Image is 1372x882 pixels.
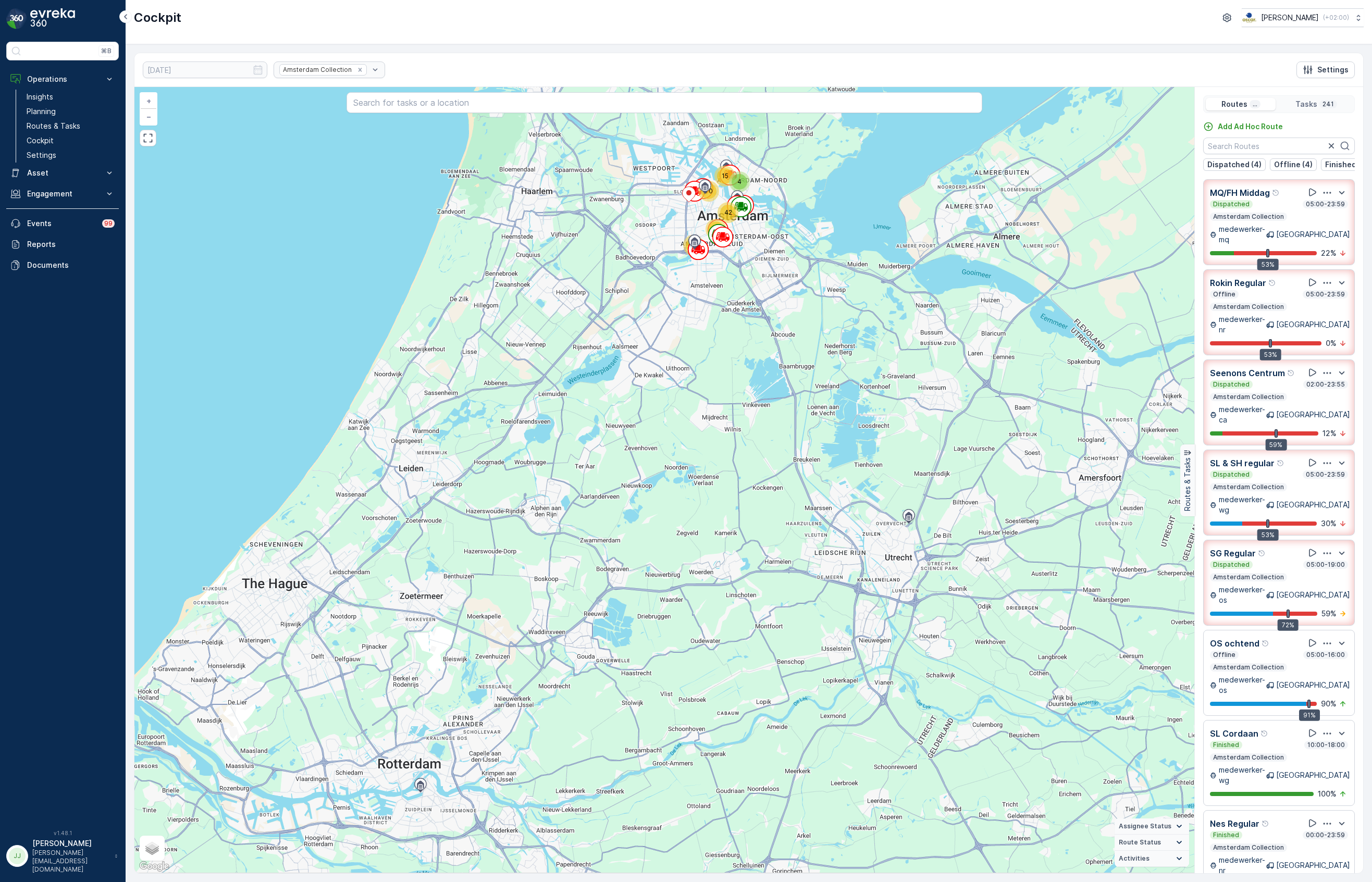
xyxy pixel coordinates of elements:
[1276,500,1350,510] p: [GEOGRAPHIC_DATA]
[27,150,56,160] p: Settings
[1119,822,1171,830] span: Assignee Status
[1322,428,1337,439] p: 12 %
[1326,338,1337,349] p: 0 %
[1260,729,1269,738] div: Help Tooltip Icon
[1203,121,1283,132] a: Add Ad Hoc Route
[1221,99,1247,109] p: Routes
[1212,573,1285,581] p: Amsterdam Collection
[1276,409,1350,420] p: [GEOGRAPHIC_DATA]
[1276,319,1350,330] p: [GEOGRAPHIC_DATA]
[1252,100,1258,108] p: ...
[1270,158,1317,171] button: Offline (4)
[1219,855,1266,876] p: medewerker-nr
[714,166,735,187] div: 15
[30,8,75,29] img: logo_dark-DEwI_e13.png
[1212,213,1285,221] p: Amsterdam Collection
[1212,561,1251,569] p: Dispatched
[1262,639,1270,648] div: Help Tooltip Icon
[1276,770,1350,780] p: [GEOGRAPHIC_DATA]
[1296,61,1355,78] button: Settings
[22,133,119,148] a: Cockpit
[1268,279,1277,287] div: Help Tooltip Icon
[1276,680,1350,690] p: [GEOGRAPHIC_DATA]
[1210,727,1258,740] p: SL Cordaan
[137,860,171,873] img: Google
[6,163,119,183] button: Asset
[1212,470,1251,479] p: Dispatched
[101,47,112,55] p: ⌘B
[22,119,119,133] a: Routes & Tasks
[1258,549,1266,557] div: Help Tooltip Icon
[1212,831,1240,839] p: Finished
[27,135,54,146] p: Cockpit
[1321,518,1337,529] p: 30 %
[1210,367,1285,379] p: Seenons Centrum
[1242,8,1364,27] button: [PERSON_NAME](+02:00)
[347,92,982,113] input: Search for tasks or a location
[1219,404,1266,425] p: medewerker-ca
[6,183,119,204] button: Engagement
[1212,290,1237,299] p: Offline
[1115,818,1189,835] summary: Assignee Status
[6,234,119,255] a: Reports
[146,112,152,121] span: −
[1218,121,1283,132] p: Add Ad Hoc Route
[1210,187,1270,199] p: MQ/FH Middag
[1276,860,1350,871] p: [GEOGRAPHIC_DATA]
[1212,200,1251,208] p: Dispatched
[1277,459,1285,467] div: Help Tooltip Icon
[27,121,80,131] p: Routes & Tasks
[1212,651,1237,659] p: Offline
[1219,494,1266,515] p: medewerker-wg
[1242,12,1257,23] img: basis-logo_rgb2x.png
[718,202,738,223] div: 42
[1115,851,1189,867] summary: Activities
[1317,65,1349,75] p: Settings
[683,235,704,256] div: 61
[1219,765,1266,786] p: medewerker-wg
[6,830,119,836] span: v 1.48.1
[1212,303,1285,311] p: Amsterdam Collection
[1210,277,1266,289] p: Rokin Regular
[27,218,96,229] p: Events
[1325,159,1368,170] p: Finished (4)
[1210,457,1275,469] p: SL & SH regular
[1305,651,1346,659] p: 05:00-16:00
[27,260,115,270] p: Documents
[1212,843,1285,852] p: Amsterdam Collection
[141,93,156,109] a: Zoom In
[1212,663,1285,672] p: Amsterdam Collection
[737,178,741,185] span: 4
[729,171,750,192] div: 4
[1207,159,1262,170] p: Dispatched (4)
[1272,189,1280,197] div: Help Tooltip Icon
[27,92,53,102] p: Insights
[32,849,109,874] p: [PERSON_NAME][EMAIL_ADDRESS][DOMAIN_NAME]
[1321,608,1337,619] p: 59 %
[1262,819,1270,828] div: Help Tooltip Icon
[1212,483,1285,491] p: Amsterdam Collection
[27,239,115,250] p: Reports
[146,96,151,105] span: +
[1219,585,1266,605] p: medewerker-os
[1203,138,1355,154] input: Search Routes
[1276,229,1350,240] p: [GEOGRAPHIC_DATA]
[1305,380,1346,389] p: 02:00-23:55
[134,9,181,26] p: Cockpit
[141,837,164,860] a: Layers
[1274,159,1313,170] p: Offline (4)
[1305,831,1346,839] p: 00:00-23:59
[1219,224,1266,245] p: medewerker-mq
[6,69,119,90] button: Operations
[1219,314,1266,335] p: medewerker-nr
[1119,838,1161,847] span: Route Status
[1321,699,1337,709] p: 90 %
[1287,369,1295,377] div: Help Tooltip Icon
[1265,439,1287,451] div: 59%
[1295,99,1317,109] p: Tasks
[1210,637,1259,650] p: OS ochtend
[1210,817,1259,830] p: Nes Regular
[722,172,728,180] span: 15
[137,860,171,873] a: Open this area in Google Maps (opens a new window)
[1257,259,1279,270] div: 53%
